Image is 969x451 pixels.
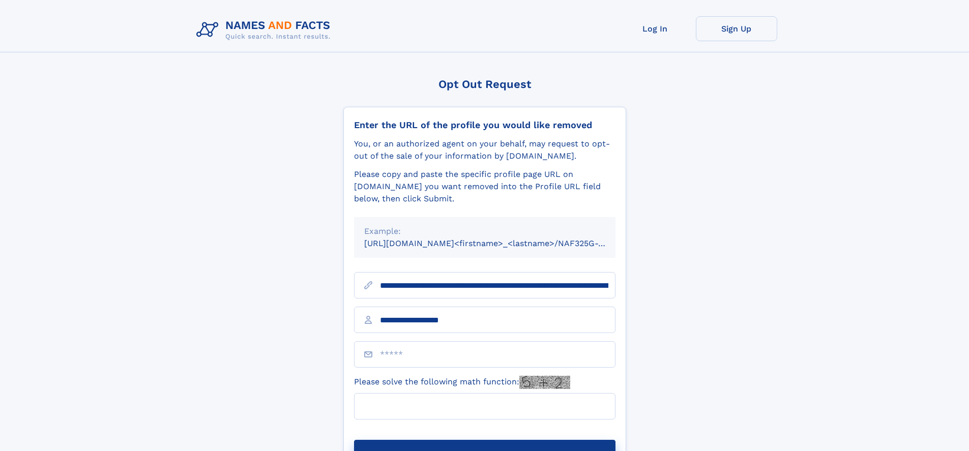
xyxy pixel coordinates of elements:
[614,16,696,41] a: Log In
[192,16,339,44] img: Logo Names and Facts
[354,138,615,162] div: You, or an authorized agent on your behalf, may request to opt-out of the sale of your informatio...
[354,168,615,205] div: Please copy and paste the specific profile page URL on [DOMAIN_NAME] you want removed into the Pr...
[354,119,615,131] div: Enter the URL of the profile you would like removed
[364,238,635,248] small: [URL][DOMAIN_NAME]<firstname>_<lastname>/NAF325G-xxxxxxxx
[696,16,777,41] a: Sign Up
[343,78,626,91] div: Opt Out Request
[364,225,605,237] div: Example:
[354,376,570,389] label: Please solve the following math function:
